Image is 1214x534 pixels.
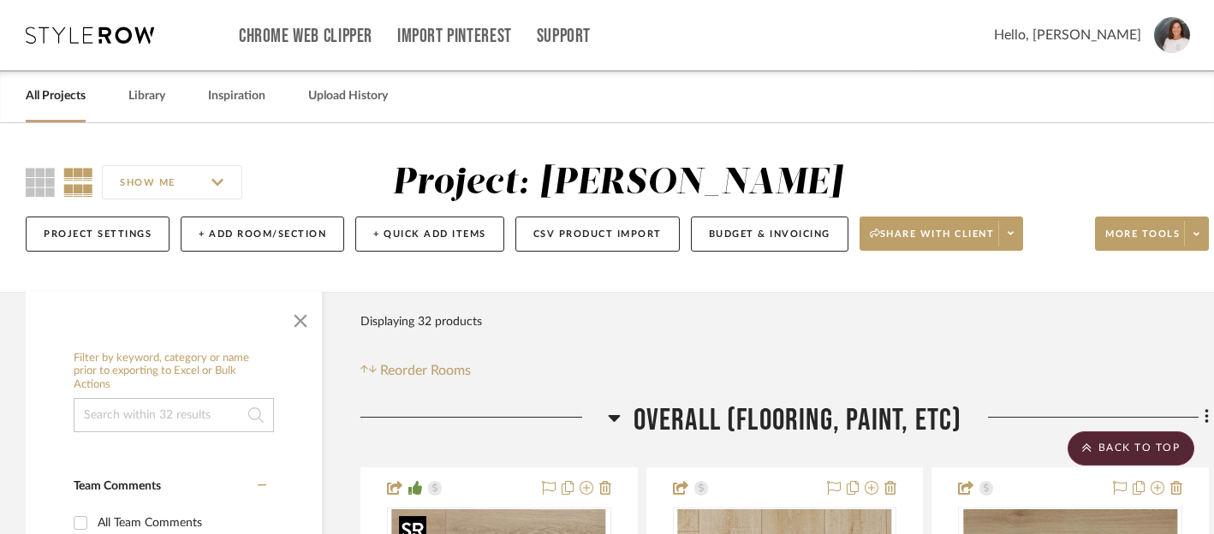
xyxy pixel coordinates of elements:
[870,228,995,253] span: Share with client
[239,29,372,44] a: Chrome Web Clipper
[392,165,842,201] div: Project: [PERSON_NAME]
[994,25,1141,45] span: Hello, [PERSON_NAME]
[360,360,471,381] button: Reorder Rooms
[1154,17,1190,53] img: avatar
[397,29,512,44] a: Import Pinterest
[308,85,388,108] a: Upload History
[1105,228,1180,253] span: More tools
[74,398,274,432] input: Search within 32 results
[283,300,318,335] button: Close
[355,217,504,252] button: + Quick Add Items
[74,480,161,492] span: Team Comments
[128,85,165,108] a: Library
[515,217,680,252] button: CSV Product Import
[860,217,1024,251] button: Share with client
[208,85,265,108] a: Inspiration
[634,402,962,439] span: Overall (flooring, paint, etc)
[1095,217,1209,251] button: More tools
[26,85,86,108] a: All Projects
[537,29,591,44] a: Support
[74,352,274,392] h6: Filter by keyword, category or name prior to exporting to Excel or Bulk Actions
[691,217,848,252] button: Budget & Invoicing
[26,217,170,252] button: Project Settings
[380,360,471,381] span: Reorder Rooms
[1068,431,1194,466] scroll-to-top-button: BACK TO TOP
[181,217,344,252] button: + Add Room/Section
[360,305,482,339] div: Displaying 32 products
